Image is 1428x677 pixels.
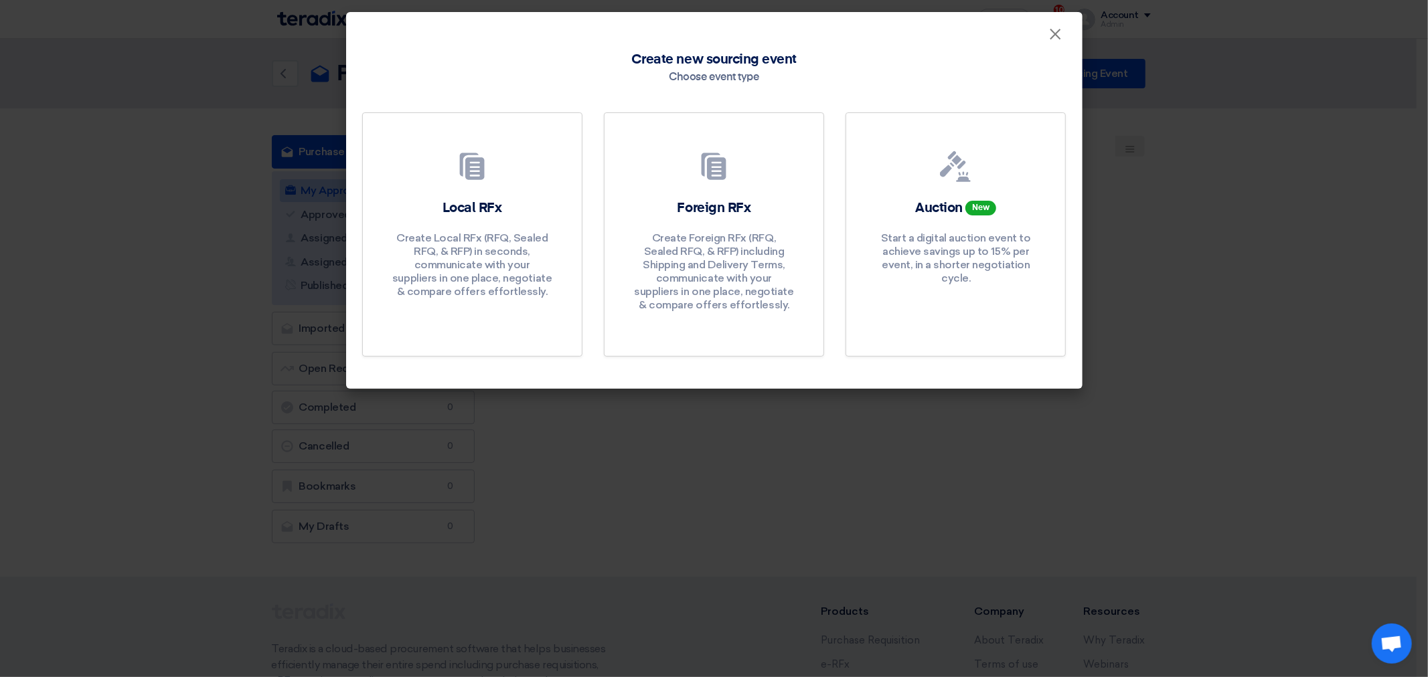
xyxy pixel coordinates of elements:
h2: Foreign RFx [678,199,751,217]
h2: Local RFx [443,199,502,217]
div: Choose event type [669,70,759,86]
p: Create Foreign RFx (RFQ, Sealed RFQ, & RFP) including Shipping and Delivery Terms, communicate wi... [633,231,794,312]
a: Foreign RFx Create Foreign RFx (RFQ, Sealed RFQ, & RFP) including Shipping and Delivery Terms, co... [604,112,824,357]
span: New [965,201,996,215]
button: Close [1038,21,1073,48]
span: Create new sourcing event [631,50,797,70]
a: Auction New Start a digital auction event to achieve savings up to 15% per event, in a shorter ne... [846,112,1066,357]
span: × [1049,24,1062,51]
span: Auction [915,201,963,215]
p: Start a digital auction event to achieve savings up to 15% per event, in a shorter negotiation cy... [876,231,1036,285]
div: Open chat [1372,623,1412,664]
a: Local RFx Create Local RFx (RFQ, Sealed RFQ, & RFP) in seconds, communicate with your suppliers i... [362,112,582,357]
p: Create Local RFx (RFQ, Sealed RFQ, & RFP) in seconds, communicate with your suppliers in one plac... [392,231,552,298]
